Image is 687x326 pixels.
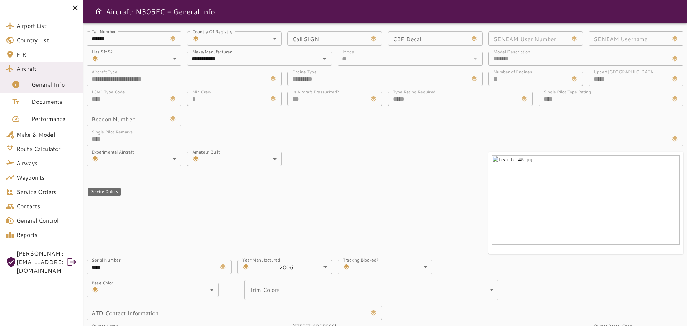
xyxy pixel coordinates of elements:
span: Aircraft [16,64,77,73]
h6: Aircraft: N305FC - General Info [106,6,215,17]
label: Has SMS? [92,48,113,54]
div: ​ [202,152,282,166]
div: ​ [353,260,433,274]
div: 2006 [252,260,332,274]
label: Base Color [92,279,113,286]
span: Airways [16,159,77,167]
label: Aircraft Type [92,68,117,74]
label: Number of Engines [493,68,532,74]
span: Reports [16,230,77,239]
label: Country Of Registry [192,28,232,34]
label: Single Pilot Remarks [92,128,133,135]
label: Single Pilot Type Rating [544,88,591,94]
div: Service Orders [88,188,121,196]
label: Model Description [493,48,530,54]
span: General Control [16,216,77,225]
span: Waypoints [16,173,77,182]
label: Experimental Aircraft [92,149,134,155]
label: Min Crew [192,88,211,94]
label: Year Manufactured [242,257,280,263]
div: ​ [102,152,181,166]
span: Country List [16,36,77,44]
label: Type Rating Required [393,88,435,94]
span: Contacts [16,202,77,210]
label: Model [343,48,355,54]
span: Documents [31,97,77,106]
span: General Info [31,80,77,89]
div: ​ [102,52,181,66]
span: Route Calculator [16,145,77,153]
button: Open drawer [92,4,106,19]
label: Amateur Built [192,149,220,155]
span: FIR [16,50,77,59]
label: Tracking Blocked? [343,257,379,263]
button: Open [320,54,330,64]
div: ​ [244,280,498,300]
span: Make & Model [16,130,77,139]
span: Airport List [16,21,77,30]
label: Upper/[GEOGRAPHIC_DATA] [594,68,655,74]
label: Engine Type [292,68,317,74]
label: Is Aircraft Pressurized? [292,88,339,94]
div: ​ [102,283,219,297]
label: ICAO Type Code [92,88,125,94]
label: Serial Number [92,257,121,263]
span: [PERSON_NAME][EMAIL_ADDRESS][DOMAIN_NAME] [16,249,63,275]
label: Tail Number [92,28,116,34]
div: ​ [202,31,282,46]
img: Lear Jet 45.jpg [492,155,680,245]
label: Make/Manufacturer [192,48,232,54]
span: Performance [31,115,77,123]
span: Service Orders [16,188,77,196]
